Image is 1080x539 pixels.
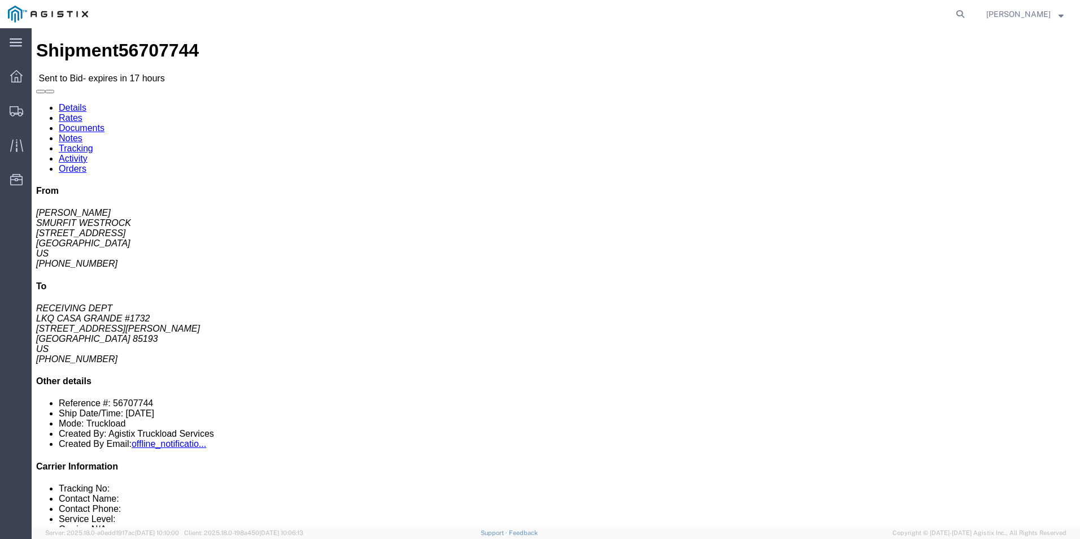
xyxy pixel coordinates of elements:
span: [DATE] 10:10:00 [135,529,179,536]
button: [PERSON_NAME] [986,7,1064,21]
span: Copyright © [DATE]-[DATE] Agistix Inc., All Rights Reserved [892,528,1066,538]
img: logo [8,6,88,23]
a: Feedback [509,529,538,536]
a: Support [481,529,509,536]
span: [DATE] 10:06:13 [259,529,303,536]
iframe: FS Legacy Container [32,28,1080,527]
span: Server: 2025.18.0-a0edd1917ac [45,529,179,536]
span: Client: 2025.18.0-198a450 [184,529,303,536]
span: Corey Keys [986,8,1051,20]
